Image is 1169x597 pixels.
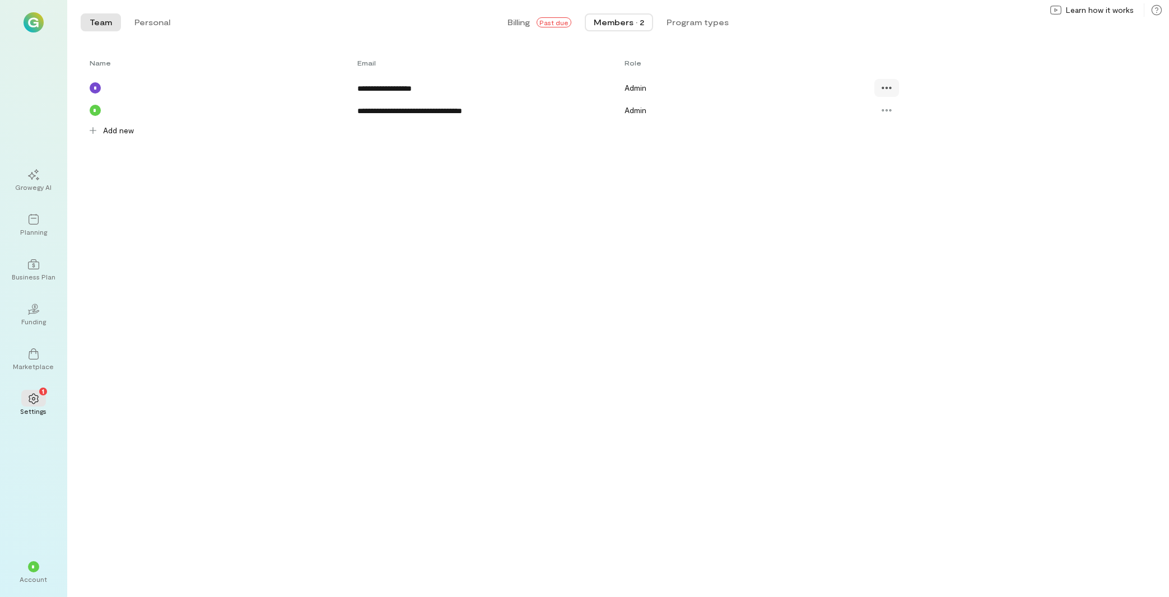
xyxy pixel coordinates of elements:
div: Account [20,575,48,584]
a: Settings [13,384,54,425]
div: Business Plan [12,272,55,281]
div: Funding [21,317,46,326]
span: Admin [625,105,646,115]
div: Marketplace [13,362,54,371]
span: 1 [42,386,44,396]
span: Role [625,59,641,67]
button: Members · 2 [585,13,653,31]
a: Planning [13,205,54,245]
button: Personal [125,13,179,31]
span: Name [90,58,111,67]
div: Toggle SortBy [357,58,625,67]
span: Email [357,58,376,67]
span: Admin [625,83,646,92]
div: Growegy AI [16,183,52,192]
a: Growegy AI [13,160,54,200]
div: Planning [20,227,47,236]
div: Members · 2 [594,17,644,28]
span: Billing [507,17,530,28]
button: Team [81,13,121,31]
div: *Account [13,552,54,593]
span: Learn how it works [1066,4,1134,16]
a: Funding [13,295,54,335]
a: Marketplace [13,339,54,380]
button: Program types [658,13,738,31]
span: Past due [537,17,571,27]
div: Toggle SortBy [90,58,357,67]
button: BillingPast due [499,13,580,31]
div: Settings [21,407,47,416]
a: Business Plan [13,250,54,290]
span: Add new [103,125,134,136]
